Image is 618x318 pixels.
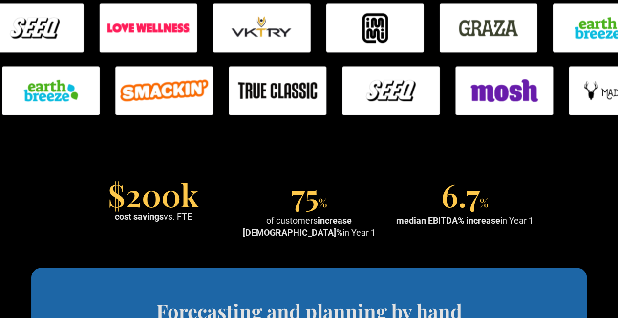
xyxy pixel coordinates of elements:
[4,14,152,90] iframe: profile
[115,210,192,222] div: vs. FTE
[291,173,318,215] span: 75
[441,173,480,215] span: 6.7
[108,182,199,206] div: $200k
[115,211,164,221] strong: cost savings
[396,215,500,225] strong: median EBITDA% increase
[235,214,383,238] div: of customers in Year 1
[318,194,327,210] span: %
[480,194,489,210] span: %
[396,214,533,226] div: in Year 1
